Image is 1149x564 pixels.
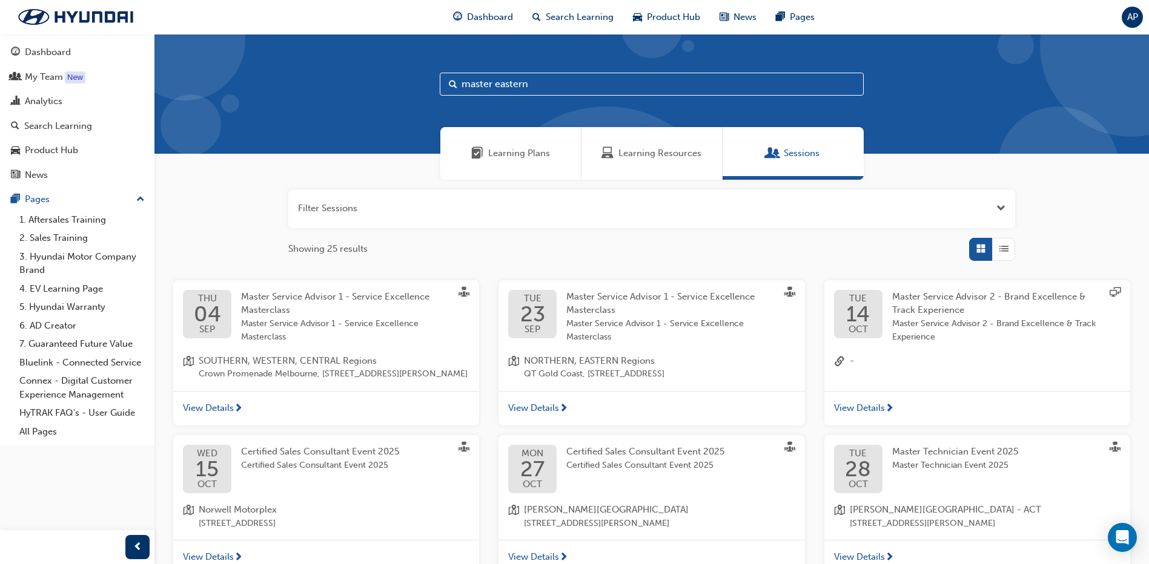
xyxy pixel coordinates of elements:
span: SOUTHERN, WESTERN, CENTRAL Regions [199,354,468,368]
button: TUE14OCTMaster Service Advisor 2 - Brand Excellence & Track ExperienceMaster Service Advisor 2 - ... [824,280,1130,426]
span: TUE [520,294,545,303]
span: sessionType_FACE_TO_FACE-icon [459,442,469,455]
span: next-icon [559,404,568,415]
span: Certified Sales Consultant Event 2025 [566,459,724,473]
span: SEP [520,325,545,334]
span: [PERSON_NAME][GEOGRAPHIC_DATA] - ACT [850,503,1041,517]
span: sessionType_ONLINE_URL-icon [1110,287,1121,300]
a: 2. Sales Training [15,229,150,248]
span: [STREET_ADDRESS] [199,517,277,531]
span: Master Service Advisor 2 - Brand Excellence & Track Experience [892,291,1085,316]
span: Certified Sales Consultant Event 2025 [241,446,399,457]
a: location-iconNorwell Motorplex[STREET_ADDRESS] [183,503,469,530]
span: View Details [183,550,234,564]
span: next-icon [234,553,243,563]
span: News [733,10,757,24]
span: List [999,242,1008,256]
span: 14 [846,303,870,325]
span: OCT [845,480,871,489]
div: News [25,168,48,182]
a: View Details [498,391,804,426]
span: [PERSON_NAME][GEOGRAPHIC_DATA] [524,503,689,517]
a: location-iconSOUTHERN, WESTERN, CENTRAL RegionsCrown Promenade Melbourne, [STREET_ADDRESS][PERSON... [183,354,469,381]
span: Learning Resources [601,146,614,160]
a: SessionsSessions [723,127,864,180]
a: View Details [824,391,1130,426]
a: Dashboard [5,41,150,64]
span: Search Learning [546,10,614,24]
span: next-icon [234,404,243,415]
div: Search Learning [24,119,92,133]
span: Crown Promenade Melbourne, [STREET_ADDRESS][PERSON_NAME] [199,367,468,381]
div: My Team [25,70,63,84]
span: View Details [183,401,234,415]
button: DashboardMy TeamAnalyticsSearch LearningProduct HubNews [5,39,150,188]
span: Search [449,77,457,91]
span: OCT [520,480,545,489]
button: AP [1122,7,1143,28]
span: location-icon [508,503,519,530]
span: Product Hub [647,10,700,24]
span: Master Service Advisor 1 - Service Excellence Masterclass [241,291,429,316]
span: pages-icon [776,10,785,25]
span: chart-icon [11,96,20,107]
a: search-iconSearch Learning [523,5,623,30]
span: Master Service Advisor 1 - Service Excellence Masterclass [566,291,755,316]
span: TUE [845,449,871,458]
a: TUE23SEPMaster Service Advisor 1 - Service Excellence MasterclassMaster Service Advisor 1 - Servi... [508,290,795,344]
span: next-icon [559,553,568,563]
a: HyTRAK FAQ's - User Guide [15,404,150,422]
a: Learning PlansLearning Plans [440,127,581,180]
span: location-icon [834,503,845,530]
span: NORTHERN, EASTERN Regions [524,354,664,368]
span: search-icon [532,10,541,25]
span: THU [194,294,221,303]
span: 23 [520,303,545,325]
span: QT Gold Coast, [STREET_ADDRESS] [524,367,664,381]
span: View Details [834,550,885,564]
a: MON27OCTCertified Sales Consultant Event 2025Certified Sales Consultant Event 2025 [508,445,795,493]
span: next-icon [885,404,894,415]
div: Pages [25,192,50,206]
span: [STREET_ADDRESS][PERSON_NAME] [524,517,689,531]
span: Certified Sales Consultant Event 2025 [241,459,399,473]
a: location-iconNORTHERN, EASTERN RegionsQT Gold Coast, [STREET_ADDRESS] [508,354,795,381]
a: THU04SEPMaster Service Advisor 1 - Service Excellence MasterclassMaster Service Advisor 1 - Servi... [183,290,469,344]
span: Master Service Advisor 2 - Brand Excellence & Track Experience [892,317,1101,344]
span: Master Service Advisor 1 - Service Excellence Masterclass [241,317,450,344]
span: 27 [520,458,545,480]
span: people-icon [11,72,20,83]
span: Showing 25 results [288,242,368,256]
span: news-icon [11,170,20,181]
a: Learning ResourcesLearning Resources [581,127,723,180]
span: guage-icon [453,10,462,25]
span: View Details [508,550,559,564]
span: Sessions [784,146,820,160]
button: Pages [5,188,150,211]
span: Learning Plans [488,146,550,160]
input: Search... [440,73,864,96]
span: View Details [508,401,559,415]
span: car-icon [633,10,642,25]
a: 7. Guaranteed Future Value [15,335,150,353]
span: pages-icon [11,194,20,205]
span: search-icon [11,121,19,132]
a: All Pages [15,422,150,441]
a: guage-iconDashboard [443,5,523,30]
span: Certified Sales Consultant Event 2025 [566,446,724,457]
span: Norwell Motorplex [199,503,277,517]
span: WED [196,449,219,458]
span: 04 [194,303,221,325]
span: sessionType_FACE_TO_FACE-icon [784,442,795,455]
div: Open Intercom Messenger [1108,523,1137,552]
img: Trak [6,4,145,30]
span: View Details [834,401,885,415]
a: TUE28OCTMaster Technician Event 2025Master Technician Event 2025 [834,445,1121,493]
button: THU04SEPMaster Service Advisor 1 - Service Excellence MasterclassMaster Service Advisor 1 - Servi... [173,280,479,426]
span: sessionType_FACE_TO_FACE-icon [459,287,469,300]
a: 5. Hyundai Warranty [15,298,150,316]
button: Open the filter [996,202,1005,215]
span: Master Service Advisor 1 - Service Excellence Masterclass [566,317,775,344]
a: location-icon[PERSON_NAME][GEOGRAPHIC_DATA] - ACT[STREET_ADDRESS][PERSON_NAME] [834,503,1121,530]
